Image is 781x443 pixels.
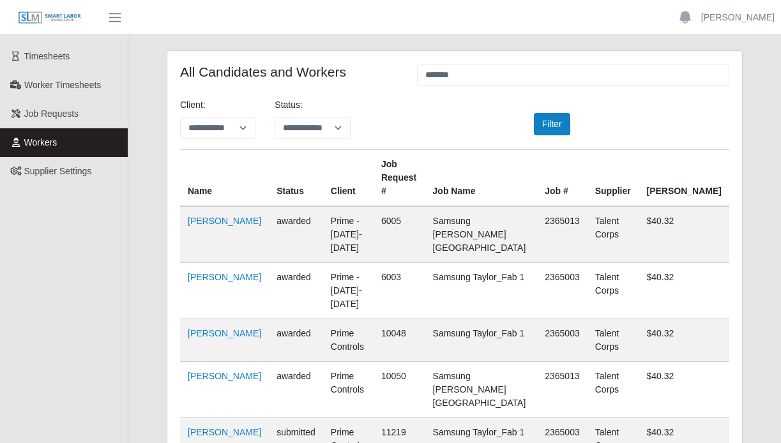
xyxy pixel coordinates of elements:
th: [PERSON_NAME] [639,150,730,207]
span: Supplier Settings [24,166,92,176]
label: Status: [275,98,303,112]
a: [PERSON_NAME] [188,328,261,338]
td: $40.32 [639,362,730,418]
th: Status [269,150,323,207]
td: Samsung Taylor_Fab 1 [425,263,538,319]
a: [PERSON_NAME] [188,371,261,381]
td: Talent Corps [588,263,639,319]
td: 2365003 [537,319,588,362]
td: $40.32 [639,319,730,362]
td: awarded [269,206,323,263]
th: Job # [537,150,588,207]
td: 10050 [374,362,425,418]
td: 10048 [374,319,425,362]
label: Client: [180,98,206,112]
td: Talent Corps [588,319,639,362]
td: awarded [269,362,323,418]
td: $40.32 [639,263,730,319]
td: Talent Corps [588,362,639,418]
th: Client [323,150,374,207]
a: [PERSON_NAME] [188,216,261,226]
button: Filter [534,113,570,135]
td: Prime - [DATE]-[DATE] [323,263,374,319]
span: Timesheets [24,51,70,61]
td: 6005 [374,206,425,263]
td: Prime Controls [323,362,374,418]
td: Talent Corps [588,206,639,263]
td: 2365013 [537,206,588,263]
td: Samsung Taylor_Fab 1 [425,319,538,362]
h4: All Candidates and Workers [180,64,398,80]
td: Samsung [PERSON_NAME][GEOGRAPHIC_DATA] [425,206,538,263]
td: Prime Controls [323,319,374,362]
span: Job Requests [24,109,79,119]
a: [PERSON_NAME] [188,427,261,437]
th: Supplier [588,150,639,207]
td: Samsung [PERSON_NAME][GEOGRAPHIC_DATA] [425,362,538,418]
th: Name [180,150,269,207]
img: SLM Logo [18,11,82,25]
a: [PERSON_NAME] [188,272,261,282]
td: awarded [269,319,323,362]
td: 2365003 [537,263,588,319]
span: Workers [24,137,57,147]
th: Job Request # [374,150,425,207]
a: [PERSON_NAME] [701,11,775,24]
td: awarded [269,263,323,319]
th: Job Name [425,150,538,207]
td: $40.32 [639,206,730,263]
td: 6003 [374,263,425,319]
td: 2365013 [537,362,588,418]
td: Prime - [DATE]-[DATE] [323,206,374,263]
span: Worker Timesheets [24,80,101,90]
